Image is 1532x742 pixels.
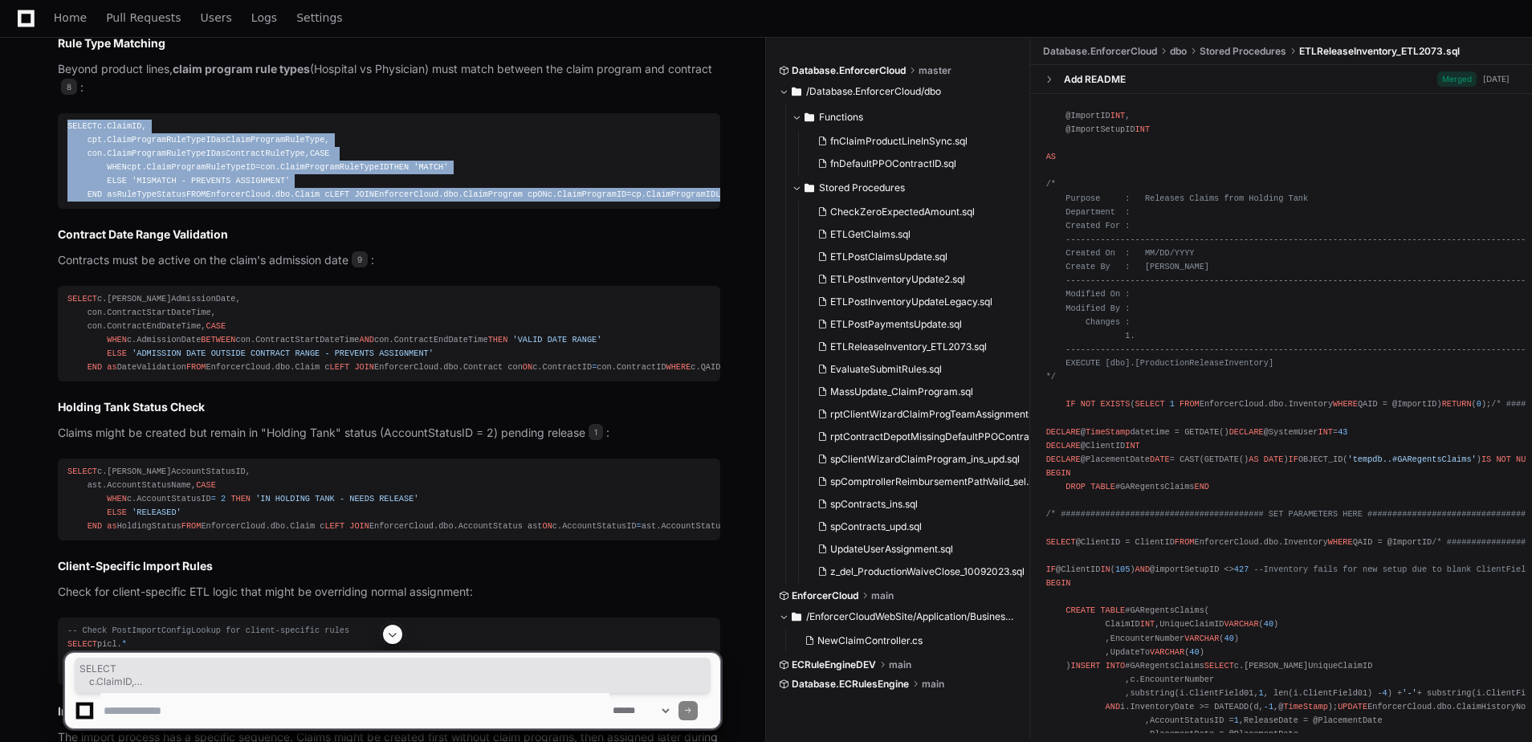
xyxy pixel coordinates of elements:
span: ELSE [107,176,127,185]
span: FROM [186,190,206,199]
span: ETLGetClaims.sql [830,228,911,241]
span: LEFT [330,190,350,199]
span: 1 [1170,399,1175,409]
button: fnClaimProductLineInSync.sql [811,130,1021,153]
span: Functions [819,111,863,124]
svg: Directory [792,607,801,626]
span: rptClientWizardClaimProgTeamAssignments_sel.sql [830,408,1065,421]
h2: Client-Specific Import Rules [58,558,720,574]
span: Users [201,13,232,22]
span: spComptrollerReimbursementPathValid_sel.sql [830,475,1041,488]
div: c.[PERSON_NAME]AdmissionDate, con.ContractStartDateTime, con.ContractEndDateTime, c.AdmissionDate... [67,292,711,375]
span: WHEN [107,162,127,172]
span: INT [1125,441,1139,450]
span: 'MATCH' [414,162,448,172]
span: LEFT [324,521,344,531]
h2: Holding Tank Status Check [58,399,720,415]
span: CASE [196,480,216,490]
span: WHERE [666,362,691,372]
span: 'tempdb..#GARegentsClaims' [1348,455,1477,464]
span: INT [1110,111,1125,120]
span: VARCHAR [1224,619,1258,629]
span: CREATE [1065,605,1095,615]
span: as [107,521,116,531]
div: picl. EnforcerCloud.dbo.PostImportConfigLookup picl EnforcerCloud.dbo.Provider p p.ClientID picl.... [67,624,711,679]
span: IF [1065,399,1075,409]
span: /Database.EnforcerCloud/dbo [806,85,941,98]
strong: claim program rule types [173,62,310,75]
span: JOIN [354,190,374,199]
button: spComptrollerReimbursementPathValid_sel.sql [811,471,1034,493]
span: z_del_ProductionWaiveClose_10092023.sql [830,565,1025,578]
span: BEGIN [1046,468,1071,478]
span: spContracts_ins.sql [830,498,918,511]
span: UpdateUserAssignment.sql [830,543,953,556]
span: INT [1140,619,1155,629]
span: DECLARE [1229,427,1264,437]
button: spContracts_ins.sql [811,493,1034,516]
span: JOIN [349,521,369,531]
button: ETLPostInventoryUpdateLegacy.sql [811,291,1034,313]
span: IF [1046,565,1056,574]
span: ETLReleaseInventory_ETL2073.sql [1299,45,1460,58]
span: BEGIN [1046,578,1071,588]
span: 'RELEASED' [132,508,181,517]
span: LEFT [330,362,350,372]
span: Stored Procedures [1200,45,1286,58]
button: ETLPostPaymentsUpdate.sql [811,313,1034,336]
span: fnDefaultPPOContractID.sql [830,157,956,170]
button: MassUpdate_ClaimProgram.sql [811,381,1034,403]
span: END [88,362,102,372]
span: SELECT [67,294,97,304]
span: ELSE [107,349,127,358]
span: IS [1481,455,1491,464]
span: ETLPostInventoryUpdate2.sql [830,273,965,286]
span: ELSE [107,508,127,517]
span: FROM [1180,399,1200,409]
span: THEN [230,494,251,503]
span: AND [1135,565,1150,574]
span: FROM [186,362,206,372]
span: WHEN [107,335,127,344]
div: [DATE] [1483,73,1510,85]
span: INT [1135,124,1150,134]
span: 0 [1477,399,1481,409]
span: CASE [206,321,226,331]
span: 'IN HOLDING TANK - NEEDS RELEASE' [255,494,418,503]
h2: Contract Date Range Validation [58,226,720,243]
p: Check for client-specific ETL logic that might be overriding normal assignment: [58,583,720,601]
svg: Directory [792,82,801,101]
svg: Directory [805,108,814,127]
span: DECLARE [1046,441,1081,450]
span: WHEN [107,494,127,503]
button: CheckZeroExpectedAmount.sql [811,201,1034,223]
span: AND [360,335,374,344]
span: 'VALID DATE RANGE' [513,335,602,344]
span: SELECT [67,467,97,476]
span: ETLReleaseInventory_ETL2073.sql [830,340,987,353]
span: dbo [1170,45,1187,58]
span: DECLARE [1046,455,1081,464]
span: SELECT [1135,399,1165,409]
span: Database.EnforcerCloud [792,64,906,77]
p: Claims might be created but remain in "Holding Tank" status (AccountStatusID = 2) pending release : [58,424,720,442]
button: Stored Procedures [792,175,1031,201]
span: CASE [310,149,330,158]
span: 2 [221,494,226,503]
span: Stored Procedures [819,181,905,194]
span: EvaluateSubmitRules.sql [830,363,942,376]
p: Contracts must be active on the claim's admission date : [58,251,720,270]
span: IN [1100,565,1110,574]
svg: Directory [805,178,814,198]
span: rptContractDepotMissingDefaultPPOContracts_sel.sql [830,430,1075,443]
button: Functions [792,104,1031,130]
span: 9 [352,251,368,267]
span: END [88,521,102,531]
span: FROM [181,521,202,531]
span: Database.EnforcerCloud [1043,45,1157,58]
span: as [107,190,116,199]
span: INT [1318,427,1333,437]
span: THEN [488,335,508,344]
span: END [1195,482,1209,491]
span: TABLE [1090,482,1115,491]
